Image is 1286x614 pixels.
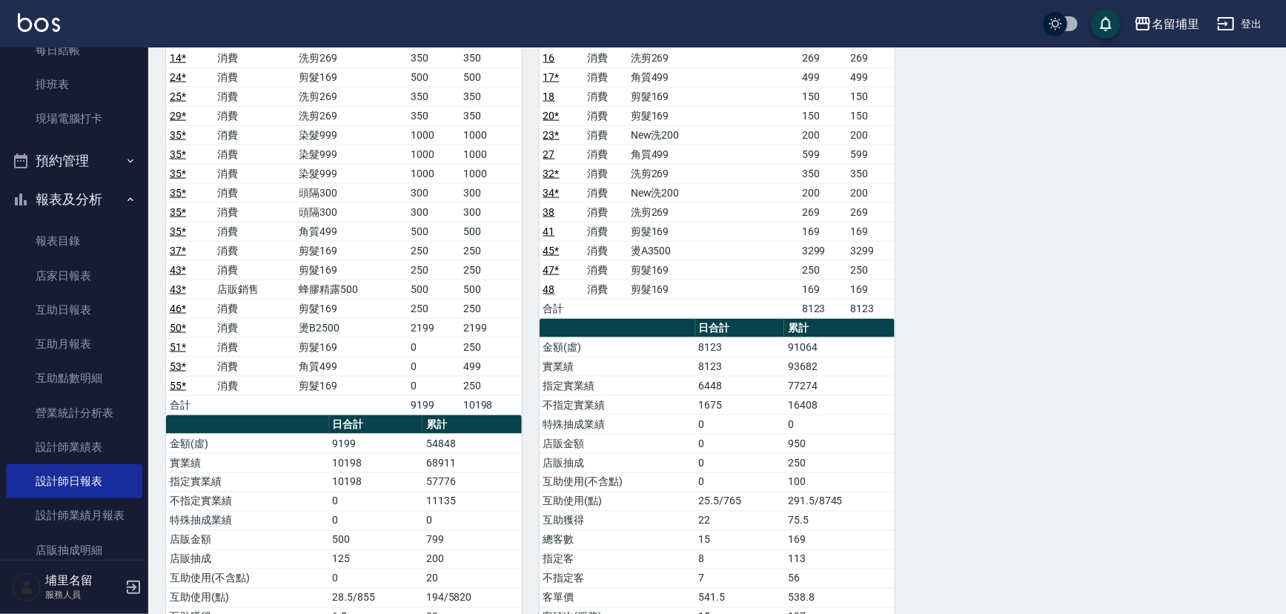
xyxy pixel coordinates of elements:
td: 總客數 [540,530,695,549]
td: 291.5/8745 [784,492,895,511]
td: 剪髮169 [296,337,408,357]
td: 169 [846,222,895,241]
td: 消費 [213,337,296,357]
td: 燙A3500 [627,241,798,260]
a: 41 [543,225,555,237]
td: 消費 [583,222,627,241]
td: 3299 [846,241,895,260]
td: 2199 [460,318,522,337]
td: 1000 [460,145,522,164]
td: 頭隔300 [296,202,408,222]
img: Person [12,572,42,602]
td: 客單價 [540,588,695,607]
td: 洗剪269 [627,164,798,183]
td: 350 [407,106,459,125]
td: New洗200 [627,183,798,202]
a: 38 [543,206,555,218]
td: 150 [846,87,895,106]
td: 店販抽成 [540,453,695,472]
td: 染髮999 [296,164,408,183]
td: 200 [846,183,895,202]
a: 互助日報表 [6,293,142,327]
td: 洗剪269 [296,106,408,125]
td: 指定實業績 [540,376,695,395]
td: 77274 [784,376,895,395]
td: 互助使用(點) [166,588,329,607]
td: 200 [846,125,895,145]
a: 店販抽成明細 [6,533,142,567]
td: 113 [784,549,895,569]
td: 91064 [784,337,895,357]
th: 日合計 [329,415,422,435]
td: 剪髮169 [627,87,798,106]
td: 消費 [213,299,296,318]
td: 角質499 [627,145,798,164]
td: 指定實業績 [166,472,329,492]
a: 設計師業績表 [6,430,142,464]
a: 互助月報表 [6,327,142,361]
td: 消費 [583,241,627,260]
td: 350 [460,106,522,125]
td: 角質499 [627,67,798,87]
td: 269 [798,202,846,222]
td: 8123 [695,357,785,376]
td: 洗剪269 [627,48,798,67]
button: 名留埔里 [1128,9,1205,39]
td: 150 [798,106,846,125]
td: 200 [422,549,522,569]
td: 燙B2500 [296,318,408,337]
td: 0 [329,569,422,588]
td: 25.5/765 [695,492,785,511]
td: 消費 [213,202,296,222]
td: 54848 [422,434,522,453]
td: 250 [460,337,522,357]
td: 250 [460,376,522,395]
td: 269 [798,48,846,67]
td: 499 [798,67,846,87]
td: 500 [460,280,522,299]
td: 20 [422,569,522,588]
td: 合計 [540,299,583,318]
td: 6448 [695,376,785,395]
td: 0 [407,337,459,357]
td: 消費 [583,145,627,164]
td: 169 [798,280,846,299]
td: 剪髮169 [296,376,408,395]
td: 8123 [846,299,895,318]
p: 服務人員 [45,588,121,601]
td: 洗剪269 [627,202,798,222]
td: 角質499 [296,357,408,376]
td: 頭隔300 [296,183,408,202]
td: 合計 [166,395,213,415]
td: 0 [695,415,785,434]
button: 登出 [1211,10,1268,38]
button: 預約管理 [6,142,142,180]
td: 28.5/855 [329,588,422,607]
td: 消費 [213,164,296,183]
td: 消費 [583,280,627,299]
td: 剪髮169 [296,241,408,260]
td: 互助使用(點) [540,492,695,511]
td: 500 [329,530,422,549]
td: 350 [460,87,522,106]
td: 消費 [583,202,627,222]
td: 350 [846,164,895,183]
a: 排班表 [6,67,142,102]
td: 剪髮169 [627,260,798,280]
td: 1000 [407,164,459,183]
td: 剪髮169 [296,67,408,87]
td: 消費 [583,106,627,125]
td: 特殊抽成業績 [540,415,695,434]
td: 實業績 [166,453,329,472]
td: 250 [460,260,522,280]
td: 店販銷售 [213,280,296,299]
td: 特殊抽成業績 [166,511,329,530]
a: 現場電腦打卡 [6,102,142,136]
td: 8 [695,549,785,569]
td: 消費 [213,145,296,164]
td: 染髮999 [296,125,408,145]
td: 0 [695,453,785,472]
td: 互助獲得 [540,511,695,530]
td: 269 [846,202,895,222]
td: 消費 [213,357,296,376]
